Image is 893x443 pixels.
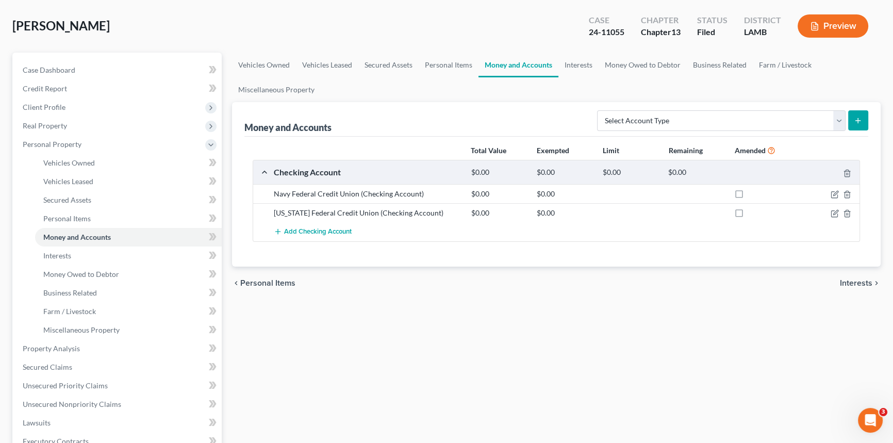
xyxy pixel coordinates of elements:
span: Unsecured Nonpriority Claims [23,400,121,408]
span: Personal Property [23,140,81,149]
div: Chapter [641,14,681,26]
i: chevron_left [232,279,240,287]
div: Chapter [641,26,681,38]
a: Vehicles Leased [296,53,358,77]
a: Secured Assets [35,191,222,209]
a: Business Related [687,53,753,77]
a: Property Analysis [14,339,222,358]
span: Personal Items [240,279,295,287]
div: $0.00 [663,168,729,177]
div: District [744,14,781,26]
span: [PERSON_NAME] [12,18,110,33]
strong: Exempted [537,146,569,155]
div: Status [697,14,727,26]
a: Personal Items [35,209,222,228]
div: $0.00 [532,189,598,199]
button: Add Checking Account [274,222,352,241]
span: Money Owed to Debtor [43,270,119,278]
div: $0.00 [532,168,598,177]
a: Secured Assets [358,53,419,77]
span: Case Dashboard [23,65,75,74]
span: Lawsuits [23,418,51,427]
a: Case Dashboard [14,61,222,79]
a: Vehicles Owned [35,154,222,172]
span: Property Analysis [23,344,80,353]
span: Real Property [23,121,67,130]
span: Vehicles Owned [43,158,95,167]
a: Vehicles Owned [232,53,296,77]
span: Money and Accounts [43,233,111,241]
a: Secured Claims [14,358,222,376]
div: Filed [697,26,727,38]
span: Secured Assets [43,195,91,204]
div: [US_STATE] Federal Credit Union (Checking Account) [269,208,466,218]
a: Lawsuits [14,414,222,432]
a: Vehicles Leased [35,172,222,191]
strong: Limit [603,146,619,155]
div: Checking Account [269,167,466,177]
span: Personal Items [43,214,91,223]
span: Credit Report [23,84,67,93]
span: 3 [879,408,887,416]
strong: Remaining [669,146,703,155]
div: $0.00 [532,208,598,218]
a: Money and Accounts [35,228,222,247]
span: 13 [671,27,681,37]
span: Farm / Livestock [43,307,96,316]
div: LAMB [744,26,781,38]
a: Unsecured Priority Claims [14,376,222,395]
div: Money and Accounts [244,121,332,134]
button: chevron_left Personal Items [232,279,295,287]
strong: Total Value [471,146,506,155]
div: 24-11055 [589,26,624,38]
a: Farm / Livestock [753,53,818,77]
span: Client Profile [23,103,65,111]
a: Interests [558,53,599,77]
div: $0.00 [598,168,664,177]
strong: Amended [734,146,765,155]
div: Navy Federal Credit Union (Checking Account) [269,189,466,199]
a: Money Owed to Debtor [599,53,687,77]
iframe: Intercom live chat [858,408,883,433]
span: Unsecured Priority Claims [23,381,108,390]
span: Secured Claims [23,363,72,371]
span: Interests [840,279,872,287]
a: Interests [35,247,222,265]
div: $0.00 [466,168,532,177]
div: Case [589,14,624,26]
button: Preview [798,14,868,38]
span: Business Related [43,288,97,297]
a: Money Owed to Debtor [35,265,222,284]
i: chevron_right [872,279,881,287]
div: $0.00 [466,189,532,199]
a: Credit Report [14,79,222,98]
a: Farm / Livestock [35,302,222,321]
span: Miscellaneous Property [43,325,120,334]
a: Miscellaneous Property [232,77,321,102]
a: Unsecured Nonpriority Claims [14,395,222,414]
span: Interests [43,251,71,260]
button: Interests chevron_right [840,279,881,287]
span: Vehicles Leased [43,177,93,186]
a: Money and Accounts [478,53,558,77]
a: Miscellaneous Property [35,321,222,339]
a: Business Related [35,284,222,302]
span: Add Checking Account [284,228,352,236]
a: Personal Items [419,53,478,77]
div: $0.00 [466,208,532,218]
